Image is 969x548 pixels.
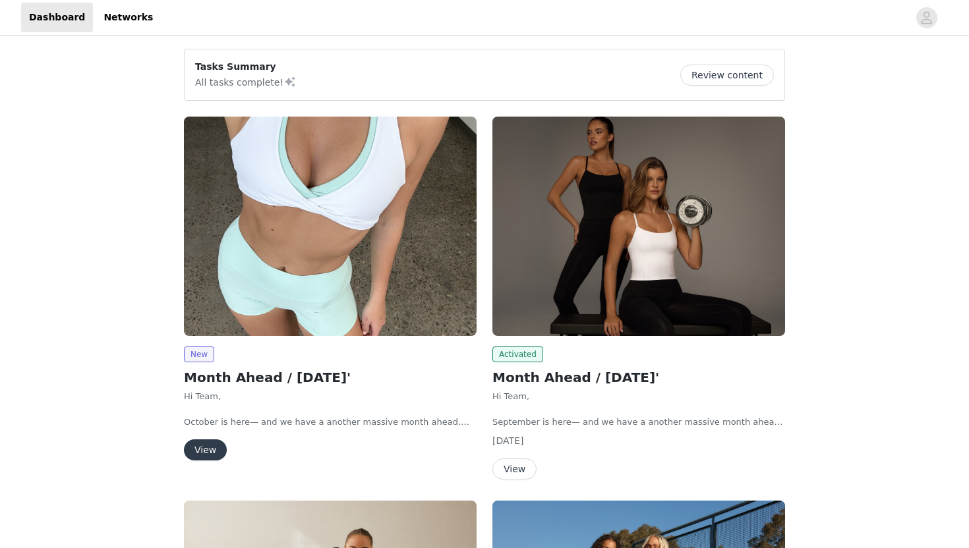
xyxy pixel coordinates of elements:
[21,3,93,32] a: Dashboard
[680,65,774,86] button: Review content
[492,435,523,446] span: [DATE]
[492,346,543,362] span: Activated
[184,390,477,403] p: Hi Team,
[492,368,785,387] h2: Month Ahead / [DATE]'
[492,464,537,474] a: View
[920,7,933,28] div: avatar
[492,390,785,403] p: Hi Team,
[184,117,477,336] img: Muscle Republic
[195,74,297,90] p: All tasks complete!
[492,458,537,479] button: View
[184,445,227,455] a: View
[184,346,214,362] span: New
[96,3,161,32] a: Networks
[492,416,785,429] p: September is here— and we have a another massive month ahead.
[195,60,297,74] p: Tasks Summary
[184,439,227,460] button: View
[492,117,785,336] img: Muscle Republic
[184,416,477,429] p: October is here— and we have a another massive month ahead.
[184,368,477,387] h2: Month Ahead / [DATE]'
